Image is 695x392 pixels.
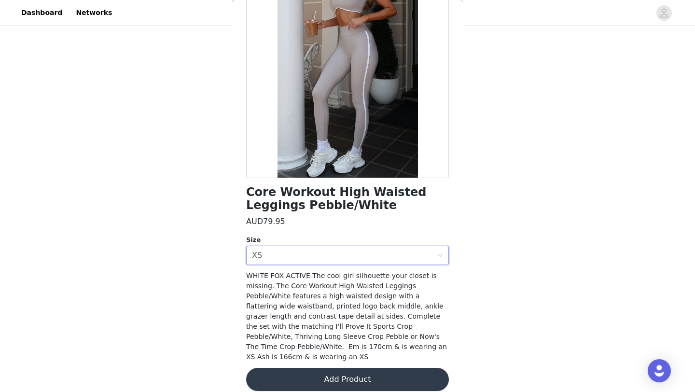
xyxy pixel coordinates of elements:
a: Dashboard [15,2,68,24]
h1: Core Workout High Waisted Leggings Pebble/White [246,186,449,212]
div: Open Intercom Messenger [648,359,671,382]
button: Add Product [246,368,449,391]
a: Networks [70,2,118,24]
span: WHITE FOX ACTIVE The cool girl silhouette your closet is missing. The Core Workout High Waisted L... [246,272,447,361]
div: XS [252,246,262,265]
h3: AUD79.95 [246,216,285,227]
div: avatar [659,5,668,21]
div: Size [246,235,449,245]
